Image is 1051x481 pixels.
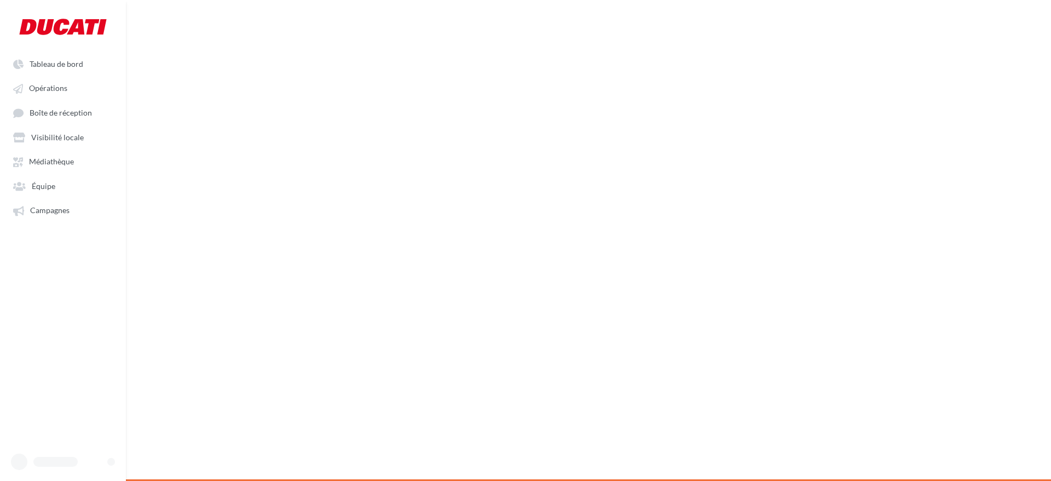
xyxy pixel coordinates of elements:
[29,84,67,93] span: Opérations
[7,102,119,123] a: Boîte de réception
[31,133,84,142] span: Visibilité locale
[7,78,119,98] a: Opérations
[30,59,83,68] span: Tableau de bord
[7,151,119,171] a: Médiathèque
[7,176,119,196] a: Équipe
[7,127,119,147] a: Visibilité locale
[29,157,74,167] span: Médiathèque
[30,206,70,215] span: Campagnes
[30,108,92,117] span: Boîte de réception
[32,181,55,191] span: Équipe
